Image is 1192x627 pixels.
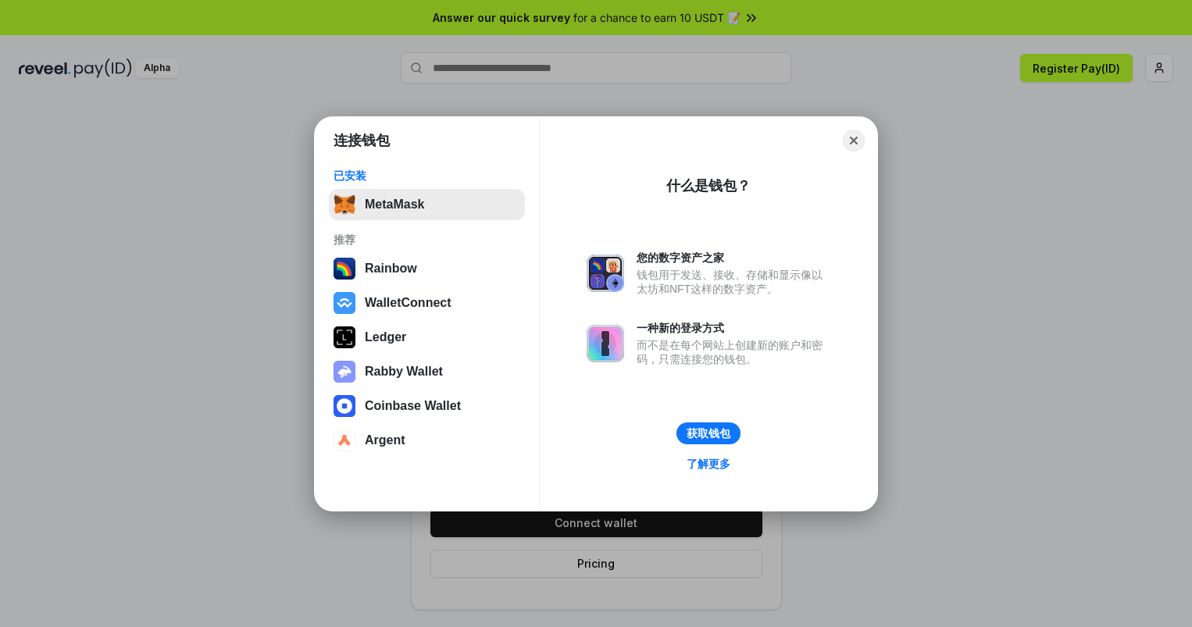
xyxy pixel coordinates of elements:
button: 获取钱包 [676,422,741,444]
button: WalletConnect [329,287,525,319]
img: svg+xml,%3Csvg%20xmlns%3D%22http%3A%2F%2Fwww.w3.org%2F2000%2Fsvg%22%20fill%3D%22none%22%20viewBox... [587,325,624,362]
button: Coinbase Wallet [329,390,525,422]
div: Ledger [365,330,406,344]
button: MetaMask [329,189,525,220]
button: Ledger [329,322,525,353]
img: svg+xml,%3Csvg%20width%3D%2228%22%20height%3D%2228%22%20viewBox%3D%220%200%2028%2028%22%20fill%3D... [334,429,355,451]
button: Close [843,130,865,151]
div: 您的数字资产之家 [637,251,830,265]
div: 推荐 [334,233,520,247]
div: MetaMask [365,198,424,212]
div: 一种新的登录方式 [637,321,830,335]
div: 什么是钱包？ [666,176,751,195]
a: 了解更多 [677,454,740,474]
img: svg+xml,%3Csvg%20xmlns%3D%22http%3A%2F%2Fwww.w3.org%2F2000%2Fsvg%22%20fill%3D%22none%22%20viewBox... [334,361,355,383]
div: 已安装 [334,169,520,183]
img: svg+xml,%3Csvg%20width%3D%2228%22%20height%3D%2228%22%20viewBox%3D%220%200%2028%2028%22%20fill%3D... [334,292,355,314]
div: 获取钱包 [687,426,730,440]
h1: 连接钱包 [334,131,390,150]
img: svg+xml,%3Csvg%20xmlns%3D%22http%3A%2F%2Fwww.w3.org%2F2000%2Fsvg%22%20width%3D%2228%22%20height%3... [334,326,355,348]
img: svg+xml,%3Csvg%20fill%3D%22none%22%20height%3D%2233%22%20viewBox%3D%220%200%2035%2033%22%20width%... [334,194,355,216]
button: Rainbow [329,253,525,284]
div: 而不是在每个网站上创建新的账户和密码，只需连接您的钱包。 [637,338,830,366]
div: 钱包用于发送、接收、存储和显示像以太坊和NFT这样的数字资产。 [637,268,830,296]
button: Argent [329,425,525,456]
div: Coinbase Wallet [365,399,461,413]
button: Rabby Wallet [329,356,525,387]
div: Argent [365,433,405,447]
img: svg+xml,%3Csvg%20xmlns%3D%22http%3A%2F%2Fwww.w3.org%2F2000%2Fsvg%22%20fill%3D%22none%22%20viewBox... [587,255,624,292]
div: Rainbow [365,262,417,276]
img: svg+xml,%3Csvg%20width%3D%2228%22%20height%3D%2228%22%20viewBox%3D%220%200%2028%2028%22%20fill%3D... [334,395,355,417]
div: Rabby Wallet [365,365,443,379]
div: WalletConnect [365,296,451,310]
img: svg+xml,%3Csvg%20width%3D%22120%22%20height%3D%22120%22%20viewBox%3D%220%200%20120%20120%22%20fil... [334,258,355,280]
div: 了解更多 [687,457,730,471]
